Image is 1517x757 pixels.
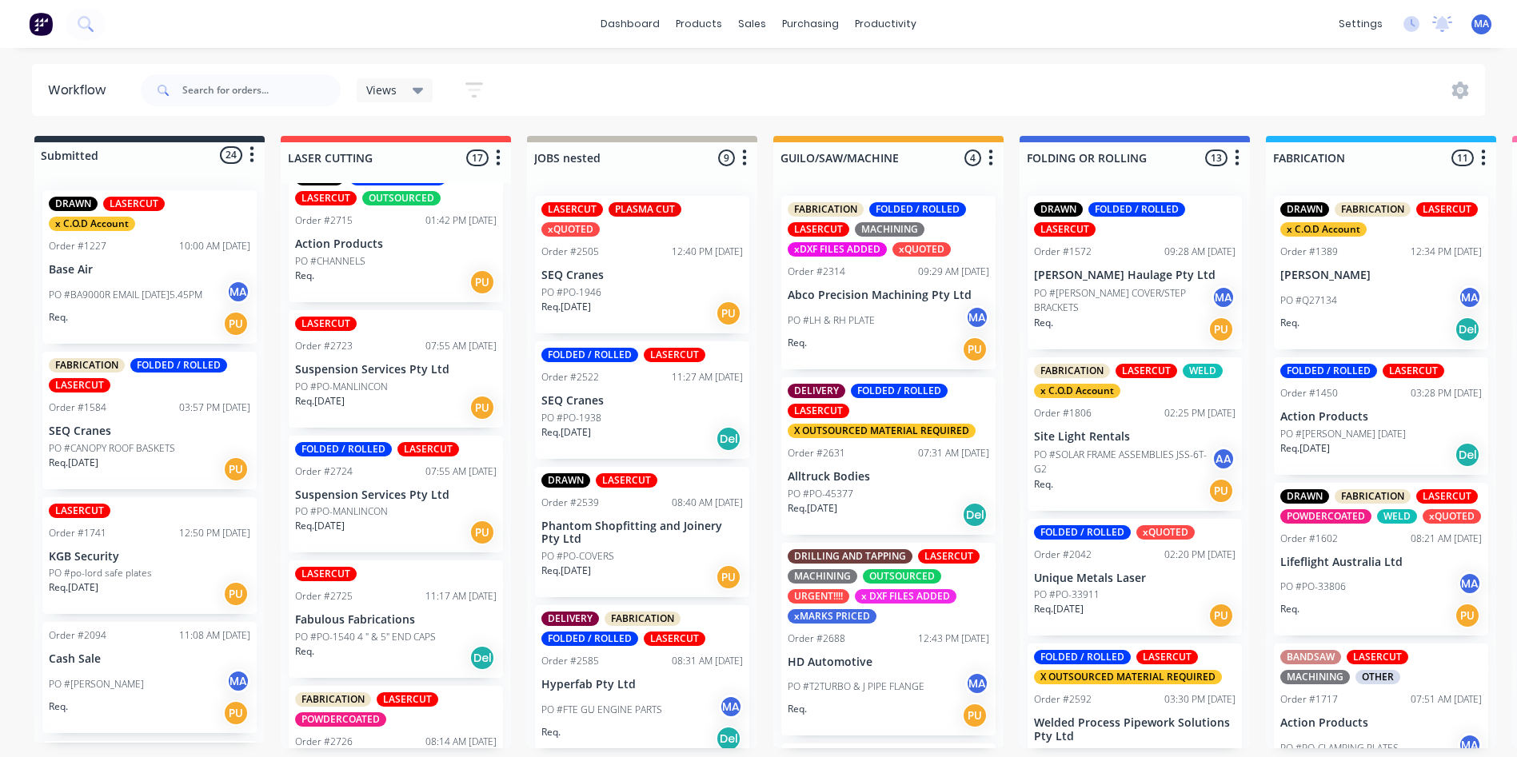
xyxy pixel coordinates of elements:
div: xQUOTED [892,242,951,257]
div: settings [1331,12,1391,36]
div: Order #1584 [49,400,106,415]
div: Order #2522 [541,370,599,384]
div: MA [1458,285,1482,309]
div: FABRICATION [1034,364,1110,378]
div: PU [469,269,495,295]
div: FABRICATION [605,612,681,626]
p: [PERSON_NAME] [1280,269,1482,282]
p: Abco Precision Machining Pty Ltd [788,289,989,302]
div: POWDERCOATED [295,712,386,727]
div: MA [965,305,989,329]
div: LASERCUT [541,202,603,217]
div: Del [716,426,741,452]
div: Order #2585 [541,654,599,668]
p: PO #PO-CLAMPING PLATES [1280,741,1399,755]
div: 03:28 PM [DATE] [1411,386,1482,400]
div: DRAWNLASERCUTOrder #253908:40 AM [DATE]Phantom Shopfitting and Joinery Pty LtdPO #PO-COVERSReq.[D... [535,467,749,598]
p: Req. [1034,477,1053,492]
div: 08:31 AM [DATE] [672,654,743,668]
div: 08:21 AM [DATE] [1411,532,1482,546]
p: [PERSON_NAME] Haulage Pty Ltd [1034,269,1236,282]
div: MA [1458,733,1482,757]
div: PU [962,337,988,362]
p: Req. [DATE] [295,394,345,408]
div: Order #2314 [788,265,845,279]
div: FABRICATIONLASERCUTWELDx C.O.D AccountOrder #180602:25 PM [DATE]Site Light RentalsPO #SOLAR FRAME... [1028,357,1242,511]
div: FOLDED / ROLLED [851,384,948,398]
div: LASERCUTPLASMA CUTxQUOTEDOrder #250512:40 PM [DATE]SEQ CranesPO #PO-1946Req.[DATE]PU [535,196,749,333]
div: xQUOTED [1423,509,1481,524]
div: FOLDED / ROLLEDxQUOTEDOrder #204202:20 PM [DATE]Unique Metals LaserPO #PO-33911Req.[DATE]PU [1028,519,1242,636]
img: Factory [29,12,53,36]
p: Req. [295,269,314,283]
div: FABRICATION [1335,489,1411,504]
div: 08:14 AM [DATE] [425,735,497,749]
div: 01:42 PM [DATE] [425,213,497,228]
p: Req. [1034,316,1053,330]
div: 09:29 AM [DATE] [918,265,989,279]
span: MA [1474,17,1489,31]
div: Order #1741 [49,526,106,540]
div: xQUOTED [1136,525,1195,540]
div: Del [962,502,988,528]
p: Action Products [1280,716,1482,730]
p: KGB Security [49,550,250,564]
p: SEQ Cranes [541,269,743,282]
div: DRAWN [1280,202,1329,217]
p: Hyperfab Pty Ltd [541,678,743,691]
div: Order #2725 [295,589,353,604]
div: FOLDED / ROLLED [1034,650,1131,664]
div: Order #2723 [295,339,353,353]
div: Order #2631 [788,446,845,460]
p: PO #PO-MANLINCON [295,380,388,394]
p: Req. [788,702,807,716]
p: PO #PO-COVERS [541,549,614,564]
div: x C.O.D Account [49,217,135,231]
div: LASERCUT [295,317,357,331]
div: DRAWN [49,197,98,211]
div: URGENT!!!! [788,589,849,604]
div: Order #2094 [49,628,106,643]
div: LASERCUT [918,549,980,564]
div: Workflow [48,81,114,100]
div: Order #2505 [541,245,599,259]
div: Del [716,726,741,751]
div: FOLDED / ROLLED [1280,364,1377,378]
div: Del [1455,442,1480,468]
div: purchasing [774,12,847,36]
div: Order #2592 [1034,692,1092,707]
div: LASERCUT [596,473,657,488]
p: Req. [DATE] [541,300,591,314]
p: Site Light Rentals [1034,430,1236,444]
p: Req. [788,336,807,350]
div: Order #2724 [295,464,353,479]
div: LASERCUT [1136,650,1198,664]
div: OTHER [1355,670,1400,684]
div: 12:34 PM [DATE] [1411,245,1482,259]
div: OUTSOURCED [362,191,441,205]
div: DRAWN [1280,489,1329,504]
p: PO #PO-45377 [788,487,853,501]
div: 09:28 AM [DATE] [1164,245,1236,259]
div: LASERCUT [295,191,357,205]
div: PLASMA CUT [609,202,681,217]
div: PU [223,456,249,482]
div: DRAWNFABRICATIONLASERCUTx C.O.D AccountOrder #138912:34 PM [DATE][PERSON_NAME]PO #Q27134MAReq.Del [1274,196,1488,349]
a: dashboard [593,12,668,36]
div: AA [1212,447,1236,471]
p: PO #[PERSON_NAME] COVER/STEP BRACKETS [1034,286,1212,315]
p: Req. [1280,316,1299,330]
div: Order #1389 [1280,245,1338,259]
div: LASERCUT [49,504,110,518]
div: Order #209411:08 AM [DATE]Cash SalePO #[PERSON_NAME]MAReq.PU [42,622,257,733]
div: xMARKS PRICED [788,609,876,624]
div: DRAWNFOLDED / ROLLEDLASERCUTOUTSOURCEDOrder #271501:42 PM [DATE]Action ProductsPO #CHANNELSReq.PU [289,165,503,302]
div: MA [1212,285,1236,309]
div: xDXF FILES ADDED [788,242,887,257]
div: WELD [1377,509,1417,524]
div: Order #1227 [49,239,106,253]
div: PU [716,301,741,326]
div: FOLDED / ROLLED [1034,525,1131,540]
div: FOLDED / ROLLEDLASERCUTOrder #272407:55 AM [DATE]Suspension Services Pty LtdPO #PO-MANLINCONReq.[... [289,436,503,553]
div: PU [1208,478,1234,504]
